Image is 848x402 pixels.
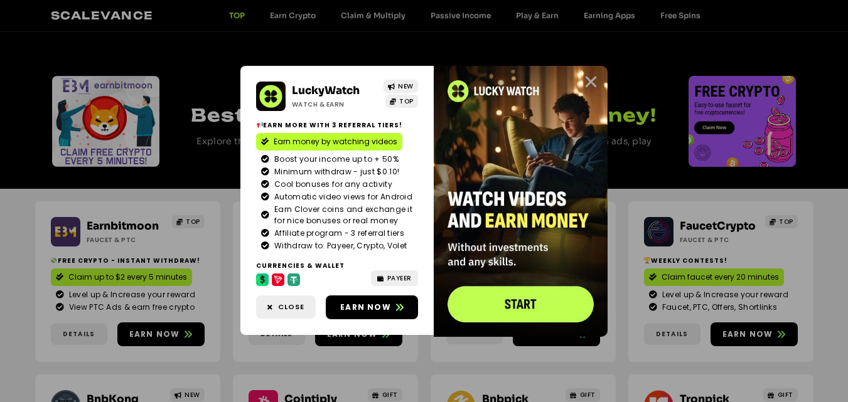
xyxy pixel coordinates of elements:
span: Earn Clover coins and exchange it for nice bonuses or real money [271,204,413,226]
a: Close [256,295,316,319]
span: TOP [399,97,414,106]
a: Earn money by watching videos [256,133,402,151]
h2: Watch & Earn [292,100,375,109]
a: Earn now [326,295,418,319]
span: Earn now [340,302,391,313]
span: Affiliate program - 3 referral tiers [271,228,404,239]
span: Cool bonuses for any activity [271,179,392,190]
span: NEW [398,82,414,91]
a: LuckyWatch [292,84,360,97]
a: NEW [384,80,418,93]
span: PAYEER [387,273,412,283]
a: PAYEER [371,270,418,286]
h2: Currencies & Wallet [256,261,418,270]
img: 📢 [257,122,263,128]
span: Earn money by watching videos [274,136,397,147]
span: Close [278,302,304,312]
a: Close [583,74,599,90]
span: Boost your income up to + 50% [271,154,399,165]
span: Minimum withdraw - just $0.10! [271,166,399,177]
span: Withdraw to: Payeer, Crypto, Volet [271,240,407,251]
a: TOP [385,95,418,108]
span: Automatic video views for Android [271,191,412,203]
h2: Earn more with 3 referral Tiers! [256,120,418,130]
